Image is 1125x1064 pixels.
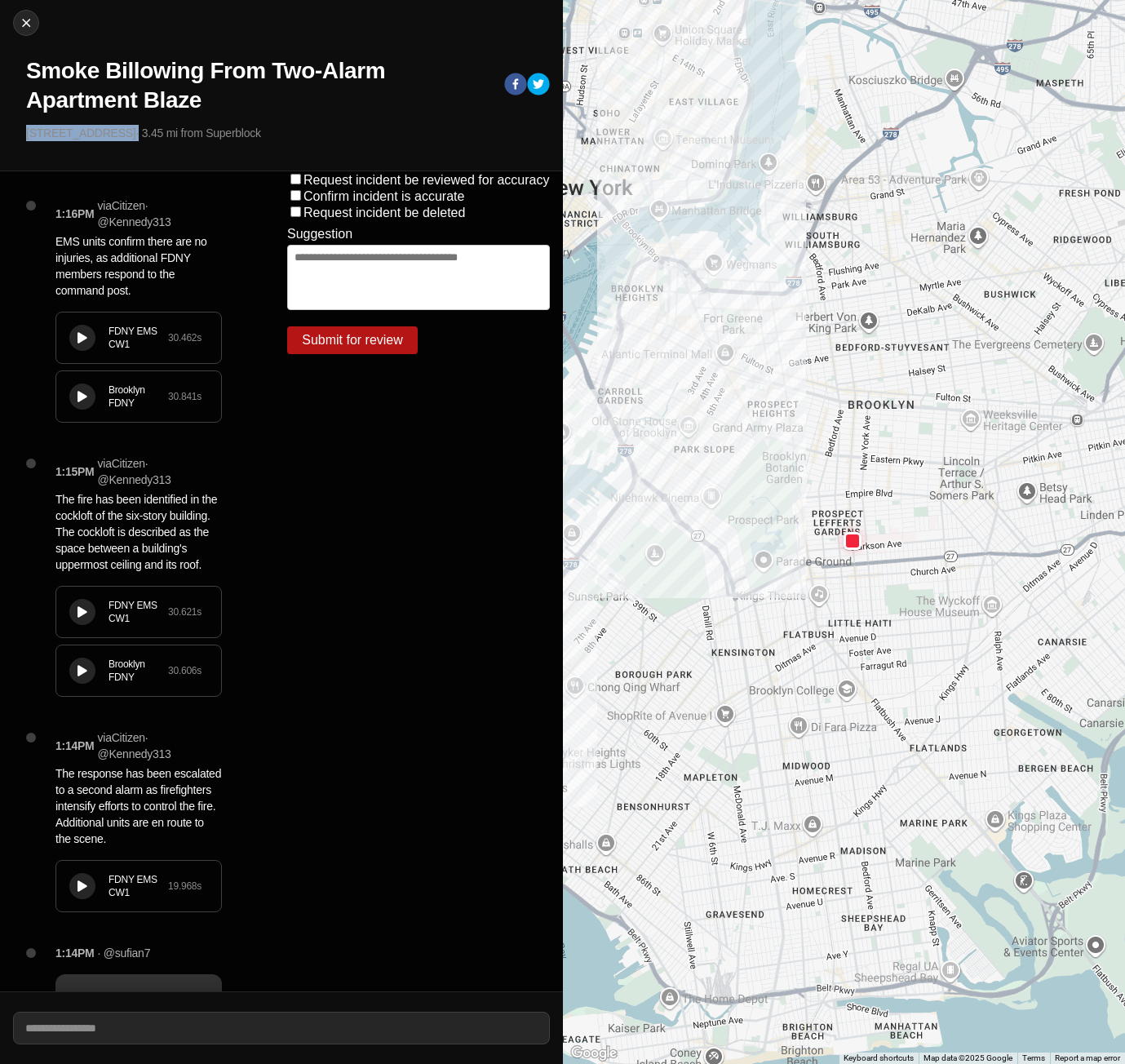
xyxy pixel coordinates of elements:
div: 19.968 s [168,880,202,893]
p: EMS units confirm there are no injuries, as additional FDNY members respond to the command post. [55,233,222,299]
h1: Smoke Billowing From Two-Alarm Apartment Blaze [26,56,491,115]
div: FDNY EMS CW1 [109,599,168,625]
p: · @sufian7 [98,945,151,961]
p: 1:14PM [55,738,95,754]
button: cancel [13,10,39,36]
p: The response has been escalated to a second alarm as firefighters intensify efforts to control th... [55,765,222,847]
p: via Citizen · @ Kennedy313 [98,455,222,488]
p: via Citizen · @ Kennedy313 [98,729,222,762]
p: The fire has been identified in the cockloft of the six-story building. The cockloft is described... [55,491,222,573]
button: twitter [527,73,550,99]
div: 30.462 s [168,331,202,344]
div: FDNY EMS CW1 [109,325,168,351]
p: 1:14PM [55,945,95,961]
div: Brooklyn FDNY [109,383,168,410]
button: Submit for review [287,326,418,354]
div: Brooklyn FDNY [109,658,168,684]
label: Request incident be deleted [303,206,465,219]
p: 1:16PM [55,206,95,222]
img: Google [567,1043,621,1064]
label: Suggestion [287,227,352,242]
div: 30.621 s [168,605,202,618]
div: FDNY EMS CW1 [109,873,168,899]
label: Request incident be reviewed for accuracy [303,173,550,187]
button: Keyboard shortcuts [844,1053,914,1064]
img: cancel [18,15,34,31]
p: 1:15PM [55,463,95,480]
a: Open this area in Google Maps (opens a new window) [567,1043,621,1064]
a: Report a map error [1055,1053,1120,1062]
div: 30.841 s [168,390,202,403]
p: via Citizen · @ Kennedy313 [98,197,222,230]
button: facebook [504,73,527,99]
div: 30.606 s [168,664,202,677]
a: Terms (opens in new tab) [1022,1053,1045,1062]
p: [STREET_ADDRESS] · 3.45 mi from Superblock [26,125,550,141]
label: Confirm incident is accurate [303,189,464,203]
span: Map data ©2025 Google [923,1053,1012,1062]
